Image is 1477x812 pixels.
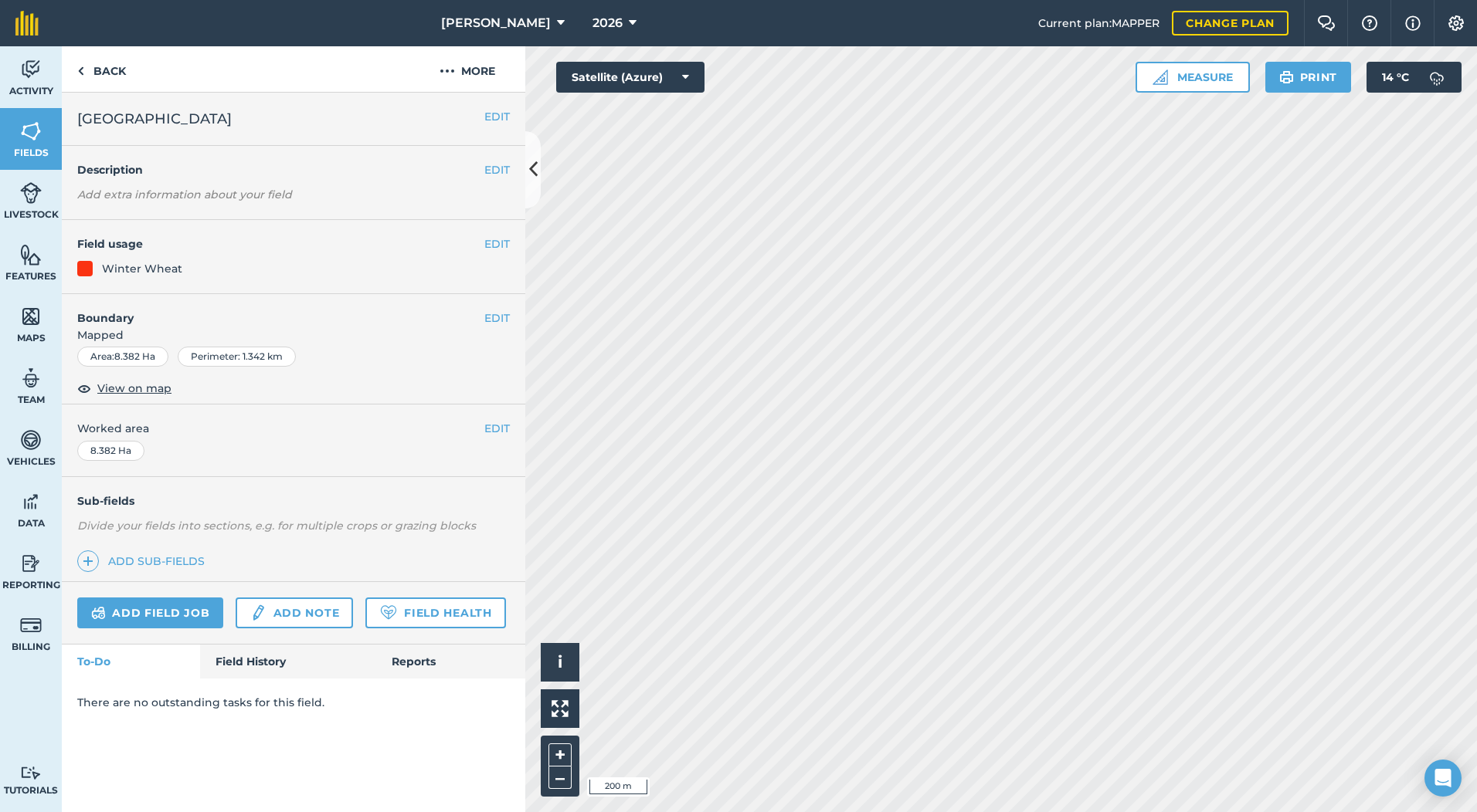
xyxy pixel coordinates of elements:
div: Perimeter : 1.342 km [178,347,296,367]
h4: Description [77,161,510,178]
button: EDIT [484,161,510,178]
img: svg+xml;base64,PHN2ZyB4bWxucz0iaHR0cDovL3d3dy53My5vcmcvMjAwMC9zdmciIHdpZHRoPSI5IiBoZWlnaHQ9IjI0Ii... [77,62,84,80]
img: svg+xml;base64,PHN2ZyB4bWxucz0iaHR0cDovL3d3dy53My5vcmcvMjAwMC9zdmciIHdpZHRoPSI1NiIgaGVpZ2h0PSI2MC... [20,243,42,266]
img: Ruler icon [1153,69,1168,85]
img: svg+xml;base64,PD94bWwgdmVyc2lvbj0iMS4wIiBlbmNvZGluZz0idXRmLTgiPz4KPCEtLSBHZW5lcmF0b3I6IEFkb2JlIE... [250,604,267,622]
img: svg+xml;base64,PHN2ZyB4bWxucz0iaHR0cDovL3d3dy53My5vcmcvMjAwMC9zdmciIHdpZHRoPSIyMCIgaGVpZ2h0PSIyNC... [440,62,455,80]
p: There are no outstanding tasks for this field. [77,694,510,711]
span: [PERSON_NAME] [441,14,551,32]
span: Worked area [77,420,510,437]
img: svg+xml;base64,PD94bWwgdmVyc2lvbj0iMS4wIiBlbmNvZGluZz0idXRmLTgiPz4KPCEtLSBHZW5lcmF0b3I6IEFkb2JlIE... [20,58,42,81]
button: Measure [1136,62,1250,93]
img: A question mark icon [1360,15,1379,31]
div: Area : 8.382 Ha [77,347,168,367]
img: A cog icon [1447,15,1465,31]
span: 2026 [592,14,623,32]
button: Print [1265,62,1352,93]
h4: Field usage [77,235,484,252]
span: i [558,652,562,672]
button: + [548,743,572,766]
img: svg+xml;base64,PD94bWwgdmVyc2lvbj0iMS4wIiBlbmNvZGluZz0idXRmLTgiPz4KPCEtLSBHZW5lcmF0b3I6IEFkb2JlIE... [20,490,42,513]
span: Mapped [62,326,525,343]
button: More [409,46,525,92]
img: svg+xml;base64,PD94bWwgdmVyc2lvbj0iMS4wIiBlbmNvZGluZz0idXRmLTgiPz4KPCEtLSBHZW5lcmF0b3I6IEFkb2JlIE... [20,766,42,780]
span: View on map [97,380,171,397]
a: Field Health [365,597,505,628]
button: EDIT [484,420,510,437]
img: svg+xml;base64,PHN2ZyB4bWxucz0iaHR0cDovL3d3dy53My5vcmcvMjAwMC9zdmciIHdpZHRoPSIxNyIgaGVpZ2h0PSIxNy... [1405,14,1421,32]
div: 8.382 Ha [77,441,144,461]
img: svg+xml;base64,PD94bWwgdmVyc2lvbj0iMS4wIiBlbmNvZGluZz0idXRmLTgiPz4KPCEtLSBHZW5lcmF0b3I6IEFkb2JlIE... [20,552,42,575]
h4: Sub-fields [62,492,525,509]
a: Reports [376,645,525,678]
button: – [548,766,572,789]
h4: Boundary [62,294,484,326]
button: EDIT [484,310,510,326]
img: fieldmargin Logo [15,11,39,36]
img: svg+xml;base64,PD94bWwgdmVyc2lvbj0iMS4wIiBlbmNvZGluZz0idXRmLTgiPz4KPCEtLSBHZW5lcmF0b3I6IEFkb2JlIE... [1421,62,1452,93]
button: EDIT [484,235,510,252]
img: svg+xml;base64,PD94bWwgdmVyc2lvbj0iMS4wIiBlbmNvZGluZz0idXRmLTgiPz4KPCEtLSBHZW5lcmF0b3I6IEFkb2JlIE... [20,181,42,205]
em: Divide your fields into sections, e.g. for multiple crops or grazing blocks [77,519,476,533]
span: [GEOGRAPHIC_DATA] [77,108,232,130]
img: Two speech bubbles overlapping with the left bubble in the forefront [1317,15,1336,31]
a: Add note [236,597,353,628]
a: Add field job [77,597,223,628]
button: View on map [77,379,171,398]
a: Add sub-fields [77,550,211,572]
div: Open Intercom Messenger [1424,760,1462,797]
button: 14 °C [1367,62,1462,93]
button: EDIT [484,108,510,125]
img: svg+xml;base64,PHN2ZyB4bWxucz0iaHR0cDovL3d3dy53My5vcmcvMjAwMC9zdmciIHdpZHRoPSIxOCIgaGVpZ2h0PSIyNC... [77,379,91,398]
img: svg+xml;base64,PHN2ZyB4bWxucz0iaHR0cDovL3d3dy53My5vcmcvMjAwMC9zdmciIHdpZHRoPSIxNCIgaGVpZ2h0PSIyNC... [83,552,93,570]
img: svg+xml;base64,PD94bWwgdmVyc2lvbj0iMS4wIiBlbmNvZGluZz0idXRmLTgiPz4KPCEtLSBHZW5lcmF0b3I6IEFkb2JlIE... [20,428,42,452]
em: Add extra information about your field [77,188,292,201]
button: i [541,643,579,682]
img: svg+xml;base64,PD94bWwgdmVyc2lvbj0iMS4wIiBlbmNvZGluZz0idXRmLTgiPz4KPCEtLSBHZW5lcmF0b3I6IEFkb2JlIE... [20,614,42,637]
img: svg+xml;base64,PHN2ZyB4bWxucz0iaHR0cDovL3d3dy53My5vcmcvMjAwMC9zdmciIHdpZHRoPSI1NiIgaGVpZ2h0PSI2MC... [20,120,42,143]
img: Four arrows, one pointing top left, one top right, one bottom right and the last bottom left [552,700,569,717]
a: Back [62,46,141,92]
img: svg+xml;base64,PD94bWwgdmVyc2lvbj0iMS4wIiBlbmNvZGluZz0idXRmLTgiPz4KPCEtLSBHZW5lcmF0b3I6IEFkb2JlIE... [91,604,106,622]
button: Satellite (Azure) [556,62,705,93]
span: 14 ° C [1382,62,1409,93]
img: svg+xml;base64,PD94bWwgdmVyc2lvbj0iMS4wIiBlbmNvZGluZz0idXRmLTgiPz4KPCEtLSBHZW5lcmF0b3I6IEFkb2JlIE... [20,367,42,390]
a: Change plan [1172,11,1289,36]
img: svg+xml;base64,PHN2ZyB4bWxucz0iaHR0cDovL3d3dy53My5vcmcvMjAwMC9zdmciIHdpZHRoPSIxOSIgaGVpZ2h0PSIyNC... [1279,68,1294,86]
a: To-Do [62,645,200,678]
a: Field History [200,645,375,678]
span: Current plan : MAPPER [1038,15,1160,32]
img: svg+xml;base64,PHN2ZyB4bWxucz0iaHR0cDovL3d3dy53My5vcmcvMjAwMC9zdmciIHdpZHRoPSI1NiIgaGVpZ2h0PSI2MC... [20,305,42,328]
div: Winter Wheat [102,260,182,277]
